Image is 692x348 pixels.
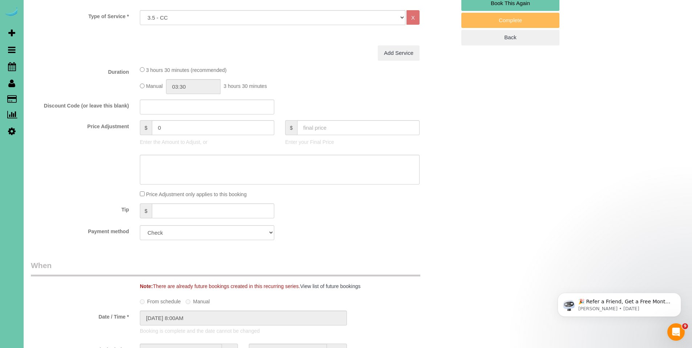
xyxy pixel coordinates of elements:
[140,203,152,218] span: $
[186,295,210,305] label: Manual
[300,283,360,289] a: View list of future bookings
[285,120,297,135] span: $
[25,225,134,235] label: Payment method
[25,10,134,20] label: Type of Service *
[25,66,134,76] label: Duration
[4,7,19,17] img: Automaid Logo
[461,30,559,45] a: Back
[140,295,181,305] label: From schedule
[146,67,227,73] span: 3 hours 30 minutes (recommended)
[146,191,247,197] span: Price Adjustment only applies to this booking
[378,45,420,61] a: Add Service
[186,299,190,304] input: Manual
[140,120,152,135] span: $
[134,283,461,290] div: There are already future bookings created in this recurring series.
[140,311,347,325] input: MM/DD/YYYY HH:MM
[297,120,420,135] input: final price
[285,138,420,146] p: Enter your Final Price
[682,323,688,329] span: 9
[25,203,134,213] label: Tip
[25,100,134,109] label: Discount Code (or leave this blank)
[547,278,692,328] iframe: Intercom notifications message
[140,327,420,335] p: Booking is complete and the date cannot be changed
[140,283,153,289] strong: Note:
[667,323,685,341] iframe: Intercom live chat
[140,138,274,146] p: Enter the Amount to Adjust, or
[146,84,163,89] span: Manual
[140,299,145,304] input: From schedule
[25,311,134,320] label: Date / Time *
[224,84,267,89] span: 3 hours 30 minutes
[25,120,134,130] label: Price Adjustment
[31,260,420,276] legend: When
